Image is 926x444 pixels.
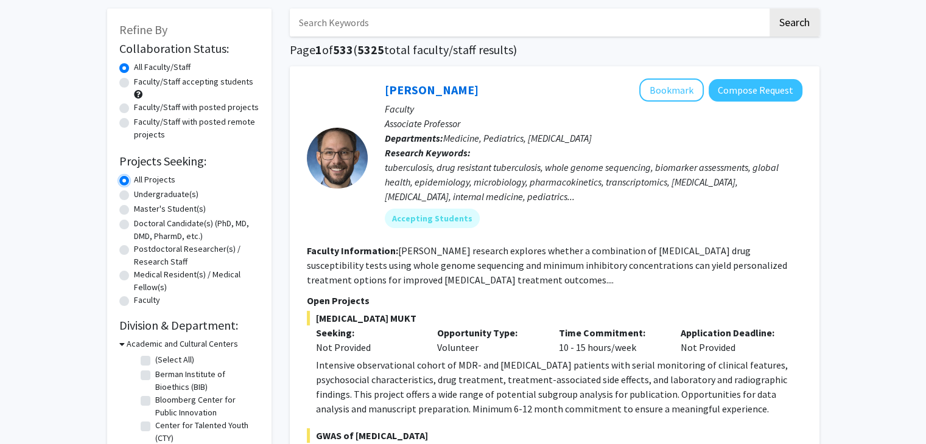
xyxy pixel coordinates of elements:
[428,325,550,355] div: Volunteer
[672,325,793,355] div: Not Provided
[316,340,419,355] div: Not Provided
[307,245,787,286] fg-read-more: [PERSON_NAME] research explores whether a combination of [MEDICAL_DATA] drug susceptibility tests...
[134,61,191,74] label: All Faculty/Staff
[709,79,802,102] button: Compose Request to Jeffrey Tornheim
[155,368,256,394] label: Berman Institute of Bioethics (BIB)
[134,173,175,186] label: All Projects
[134,203,206,215] label: Master's Student(s)
[385,116,802,131] p: Associate Professor
[385,102,802,116] p: Faculty
[770,9,819,36] button: Search
[134,268,259,294] label: Medical Resident(s) / Medical Fellow(s)
[290,9,768,36] input: Search Keywords
[385,209,480,228] mat-chip: Accepting Students
[385,147,471,159] b: Research Keywords:
[119,154,259,168] h2: Projects Seeking:
[385,82,479,97] a: [PERSON_NAME]
[307,311,802,325] span: [MEDICAL_DATA] MUKT
[119,318,259,333] h2: Division & Department:
[315,42,322,57] span: 1
[9,389,52,435] iframe: Chat
[316,358,802,416] p: Intensive observational cohort of MDR- and [MEDICAL_DATA] patients with serial monitoring of clin...
[127,338,238,350] h3: Academic and Cultural Centers
[155,394,256,419] label: Bloomberg Center for Public Innovation
[559,325,662,340] p: Time Commitment:
[681,325,784,340] p: Application Deadline:
[639,78,704,102] button: Add Jeffrey Tornheim to Bookmarks
[550,325,672,355] div: 10 - 15 hours/week
[119,41,259,56] h2: Collaboration Status:
[307,428,802,443] span: GWAS of [MEDICAL_DATA]
[134,243,259,268] label: Postdoctoral Researcher(s) / Research Staff
[290,43,819,57] h1: Page of ( total faculty/staff results)
[155,353,194,366] label: (Select All)
[134,217,259,243] label: Doctoral Candidate(s) (PhD, MD, DMD, PharmD, etc.)
[437,325,541,340] p: Opportunity Type:
[307,245,398,257] b: Faculty Information:
[134,75,253,88] label: Faculty/Staff accepting students
[134,101,259,114] label: Faculty/Staff with posted projects
[385,160,802,204] div: tuberculosis, drug resistant tuberculosis, whole genome sequencing, biomarker assessments, global...
[134,116,259,141] label: Faculty/Staff with posted remote projects
[119,22,167,37] span: Refine By
[134,294,160,307] label: Faculty
[307,293,802,308] p: Open Projects
[134,188,198,201] label: Undergraduate(s)
[385,132,443,144] b: Departments:
[357,42,384,57] span: 5325
[443,132,592,144] span: Medicine, Pediatrics, [MEDICAL_DATA]
[316,325,419,340] p: Seeking:
[333,42,353,57] span: 533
